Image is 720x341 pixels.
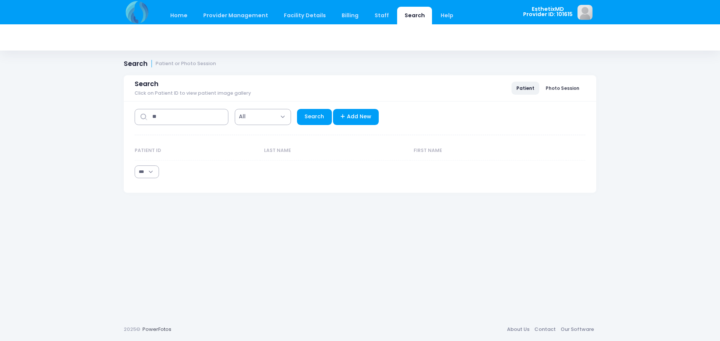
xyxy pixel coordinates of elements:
a: PowerFotos [142,326,171,333]
a: Help [433,7,461,24]
span: All [239,113,246,121]
small: Patient or Photo Session [156,61,216,67]
a: Facility Details [277,7,333,24]
a: Add New [333,109,379,125]
a: Billing [334,7,366,24]
span: Search [135,80,159,88]
a: Staff [367,7,396,24]
img: image [577,5,592,20]
a: Photo Session [541,82,584,94]
span: Click on Patient ID to view patient image gallery [135,91,251,96]
a: Search [297,109,332,125]
th: Last Name [260,141,410,161]
a: Contact [532,323,558,336]
a: Search [397,7,432,24]
th: First Name [410,141,567,161]
th: Patient ID [135,141,260,161]
span: All [235,109,291,125]
a: Provider Management [196,7,275,24]
span: EsthetixMD Provider ID: 101615 [523,6,573,17]
span: 2025© [124,326,140,333]
a: About Us [504,323,532,336]
a: Patient [511,82,539,94]
a: Home [163,7,195,24]
a: Our Software [558,323,596,336]
h1: Search [124,60,216,68]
